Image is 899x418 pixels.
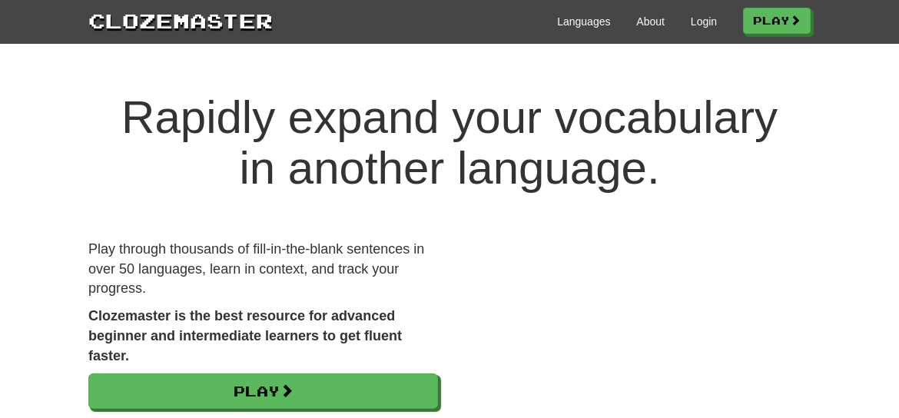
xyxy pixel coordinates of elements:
[557,14,610,29] a: Languages
[88,308,402,363] strong: Clozemaster is the best resource for advanced beginner and intermediate learners to get fluent fa...
[88,373,438,409] a: Play
[88,240,438,299] p: Play through thousands of fill-in-the-blank sentences in over 50 languages, learn in context, and...
[636,14,665,29] a: About
[88,6,273,35] a: Clozemaster
[691,14,717,29] a: Login
[743,8,811,34] a: Play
